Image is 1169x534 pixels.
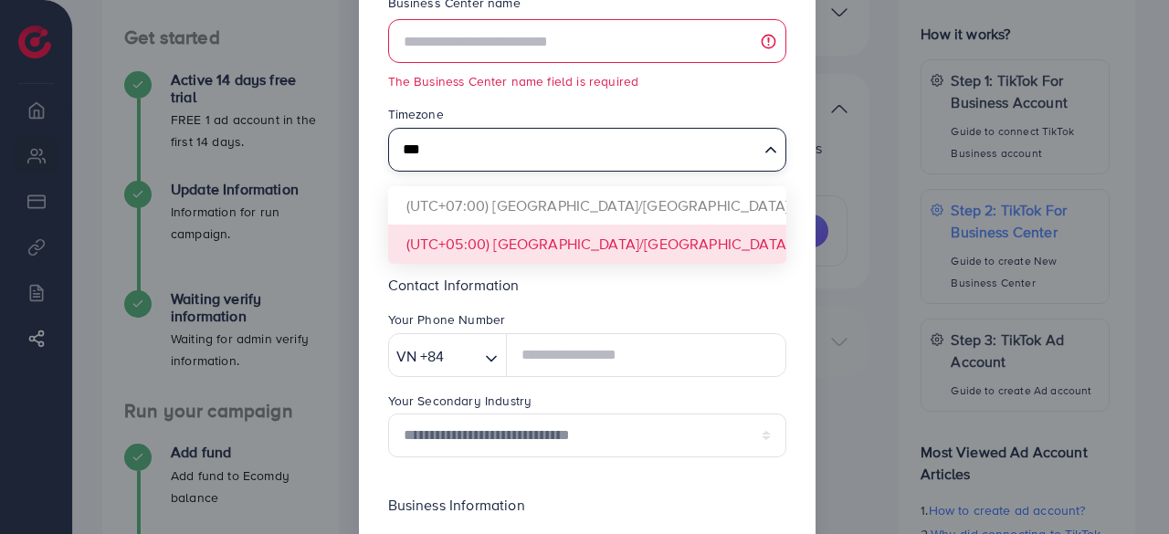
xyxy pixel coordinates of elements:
[388,186,786,225] li: (UTC+07:00) [GEOGRAPHIC_DATA]/[GEOGRAPHIC_DATA]
[388,105,444,123] label: Timezone
[449,342,478,371] input: Search for option
[396,132,757,166] input: Search for option
[420,343,444,370] span: +84
[388,128,786,172] div: Search for option
[388,310,506,329] label: Your Phone Number
[388,274,786,296] p: Contact Information
[388,333,508,377] div: Search for option
[388,72,786,90] small: The Business Center name field is required
[388,392,532,410] label: Your Secondary Industry
[388,225,786,264] li: (UTC+05:00) [GEOGRAPHIC_DATA]/[GEOGRAPHIC_DATA]
[1091,452,1155,520] iframe: Chat
[388,494,786,516] p: Business Information
[388,186,492,204] label: Country or region
[396,343,416,370] span: VN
